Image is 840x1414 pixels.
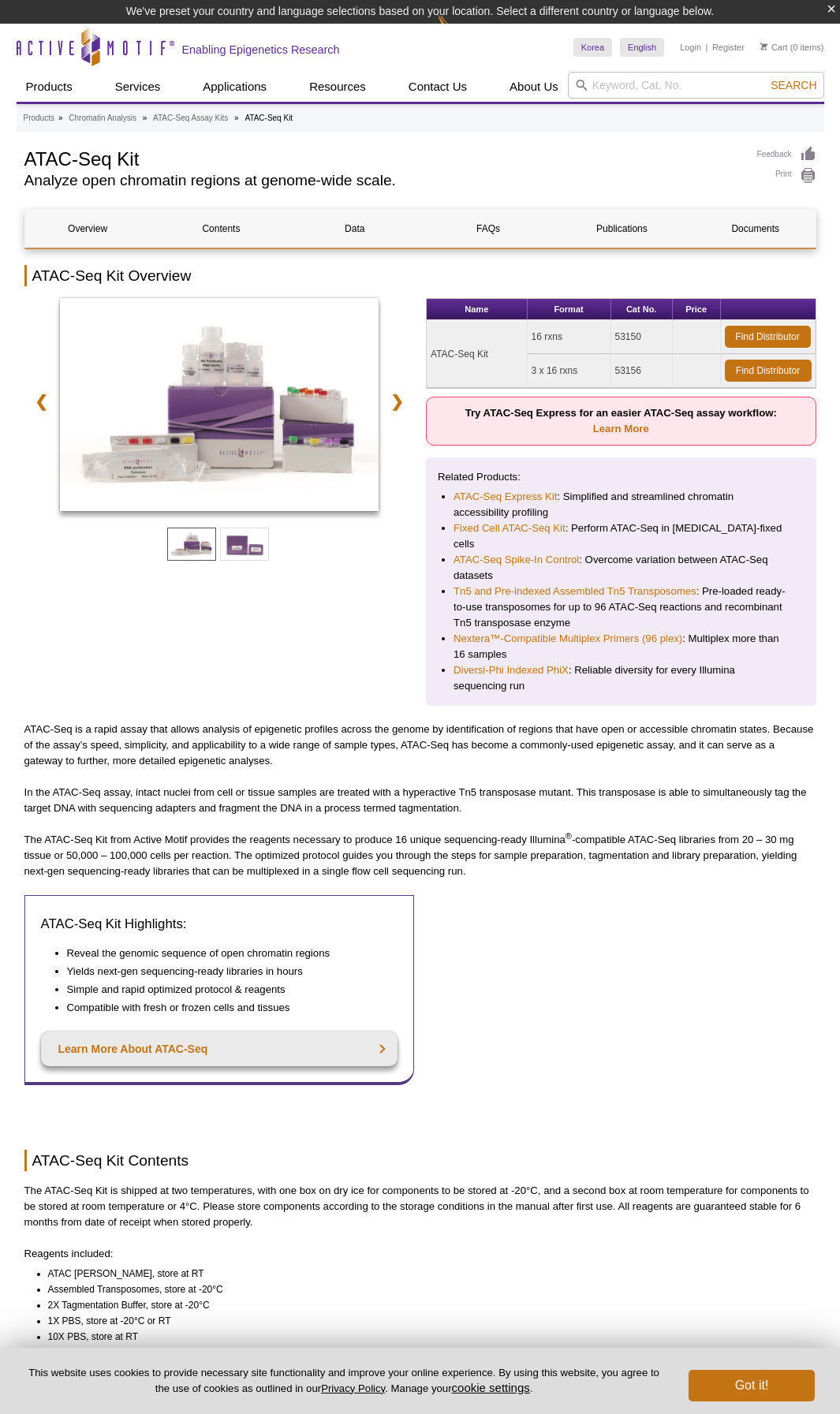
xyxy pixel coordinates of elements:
p: In the ATAC-Seq assay, intact nuclei from cell or tissue samples are treated with a hyperactive T... [24,785,816,816]
a: Nextera™-Compatible Multiplex Primers (96 plex) [454,631,682,647]
p: Related Products: [438,469,805,485]
a: Privacy Policy [321,1382,385,1394]
li: » [143,114,147,122]
li: : Multiplex more than 16 samples [454,631,789,662]
a: Services [106,72,170,102]
a: Fixed Cell ATAC-Seq Kit [454,520,566,536]
li: : Pre-loaded ready-to-use transposomes for up to 96 ATAC-Seq reactions and recombinant Tn5 transp... [454,584,789,631]
h1: ATAC-Seq Kit [24,146,741,170]
a: Korea [573,38,612,57]
li: 1X PBS, store at -20°C or RT [48,1313,802,1329]
li: Compatible with fresh or frozen cells and tissues [67,1000,383,1016]
td: ATAC-Seq Kit [427,320,528,388]
p: The ATAC-Seq Kit from Active Motif provides the reagents necessary to produce 16 unique sequencin... [24,832,816,879]
a: Cart [760,42,788,53]
a: ATAC-Seq Spike-In Control [454,552,579,568]
a: About Us [500,72,568,102]
li: Reveal the genomic sequence of open chromatin regions [67,946,383,961]
a: Applications [193,72,276,102]
li: 2X Tagmentation Buffer, store at -20°C [48,1297,802,1313]
li: Simple and rapid optimized protocol & reagents [67,982,383,998]
iframe: Watch the Intro to ATAC-Seq Video [426,895,816,1114]
a: Documents [693,210,818,248]
li: » [58,114,63,122]
strong: Try ATAC-Seq Express for an easier ATAC-Seq assay workflow: [465,407,777,435]
li: » [234,114,239,122]
a: Find Distributor [725,326,811,348]
a: ❮ [24,383,58,420]
th: Cat No. [611,299,673,320]
td: 16 rxns [528,320,611,354]
a: Publications [559,210,685,248]
li: : Overcome variation between ATAC-Seq datasets [454,552,789,584]
li: ATAC [PERSON_NAME], store at RT [48,1266,802,1282]
a: Print [757,167,816,185]
sup: ® [566,831,572,841]
td: 53150 [611,320,673,354]
a: Data [292,210,417,248]
a: Overview [25,210,151,248]
a: Login [680,42,701,53]
a: Find Distributor [725,360,812,382]
img: Change Here [437,12,479,49]
button: Got it! [689,1370,815,1401]
a: Contact Us [399,72,476,102]
a: Products [17,72,82,102]
h3: ATAC-Seq Kit Highlights: [41,915,398,934]
h2: ATAC-Seq Kit Contents [24,1150,816,1171]
a: ATAC-Seq Assay Kits [153,111,228,125]
li: Yields next-gen sequencing-ready libraries in hours [67,964,383,979]
li: : Perform ATAC-Seq in [MEDICAL_DATA]-fixed cells [454,520,789,552]
a: Contents [159,210,284,248]
a: ATAC-Seq Kit [60,298,379,516]
p: ATAC-Seq is a rapid assay that allows analysis of epigenetic profiles across the genome by identi... [24,722,816,769]
a: Tn5 and Pre-indexed Assembled Tn5 Transposomes [454,584,696,599]
td: 53156 [611,354,673,388]
h2: ATAC-Seq Kit Overview [24,265,816,286]
th: Price [673,299,721,320]
a: English [620,38,664,57]
th: Format [528,299,611,320]
li: Assembled Transposomes, store at -20°C [48,1282,802,1297]
button: cookie settings [452,1381,530,1394]
td: 3 x 16 rxns [528,354,611,388]
li: (0 items) [760,38,824,57]
a: Resources [300,72,375,102]
a: Chromatin Analysis [69,111,136,125]
a: ❯ [380,383,414,420]
h2: Analyze open chromatin regions at genome-wide scale. [24,173,741,188]
th: Name [427,299,528,320]
button: Search [766,78,821,92]
a: ATAC-Seq Express Kit [454,489,557,505]
li: : Simplified and streamlined chromatin accessibility profiling [454,489,789,520]
a: Learn More [593,423,649,435]
li: : Reliable diversity for every Illumina sequencing run [454,662,789,694]
a: Diversi-Phi Indexed PhiX [454,662,569,678]
a: FAQs [425,210,551,248]
li: | [706,38,708,57]
p: This website uses cookies to provide necessary site functionality and improve your online experie... [25,1366,663,1396]
span: Search [771,79,816,91]
li: 10% Tween 20, store at RT [48,1345,802,1360]
img: Your Cart [760,43,767,50]
li: 10X PBS, store at RT [48,1329,802,1345]
a: Learn More About ATAC-Seq [41,1032,398,1066]
p: The ATAC-Seq Kit is shipped at two temperatures, with one box on dry ice for components to be sto... [24,1183,816,1230]
a: Products [24,111,54,125]
input: Keyword, Cat. No. [568,72,824,99]
img: ATAC-Seq Kit [60,298,379,511]
h2: Enabling Epigenetics Research [182,43,340,57]
p: Reagents included: [24,1246,816,1262]
a: Register [712,42,745,53]
a: Feedback [757,146,816,163]
li: ATAC-Seq Kit [245,114,293,122]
